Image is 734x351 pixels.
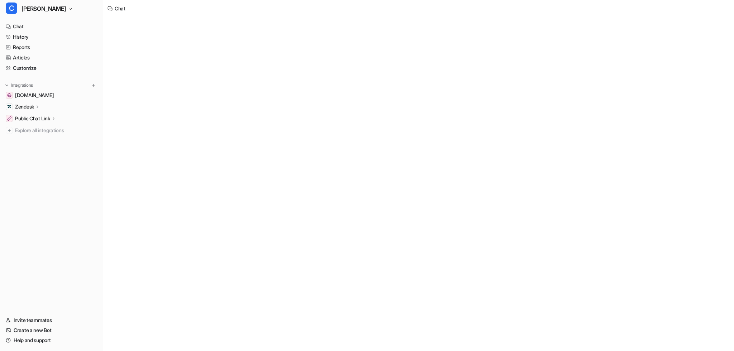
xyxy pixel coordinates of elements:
[15,115,50,122] p: Public Chat Link
[15,92,54,99] span: [DOMAIN_NAME]
[115,5,125,12] div: Chat
[3,82,35,89] button: Integrations
[7,116,11,121] img: Public Chat Link
[3,53,100,63] a: Articles
[3,325,100,335] a: Create a new Bot
[15,125,97,136] span: Explore all integrations
[91,83,96,88] img: menu_add.svg
[7,93,11,97] img: gcore.com
[3,335,100,345] a: Help and support
[15,103,34,110] p: Zendesk
[11,82,33,88] p: Integrations
[3,32,100,42] a: History
[22,4,66,14] span: [PERSON_NAME]
[6,127,13,134] img: explore all integrations
[7,105,11,109] img: Zendesk
[3,42,100,52] a: Reports
[4,83,9,88] img: expand menu
[3,125,100,135] a: Explore all integrations
[3,21,100,32] a: Chat
[3,90,100,100] a: gcore.com[DOMAIN_NAME]
[6,3,17,14] span: C
[3,315,100,325] a: Invite teammates
[3,63,100,73] a: Customize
